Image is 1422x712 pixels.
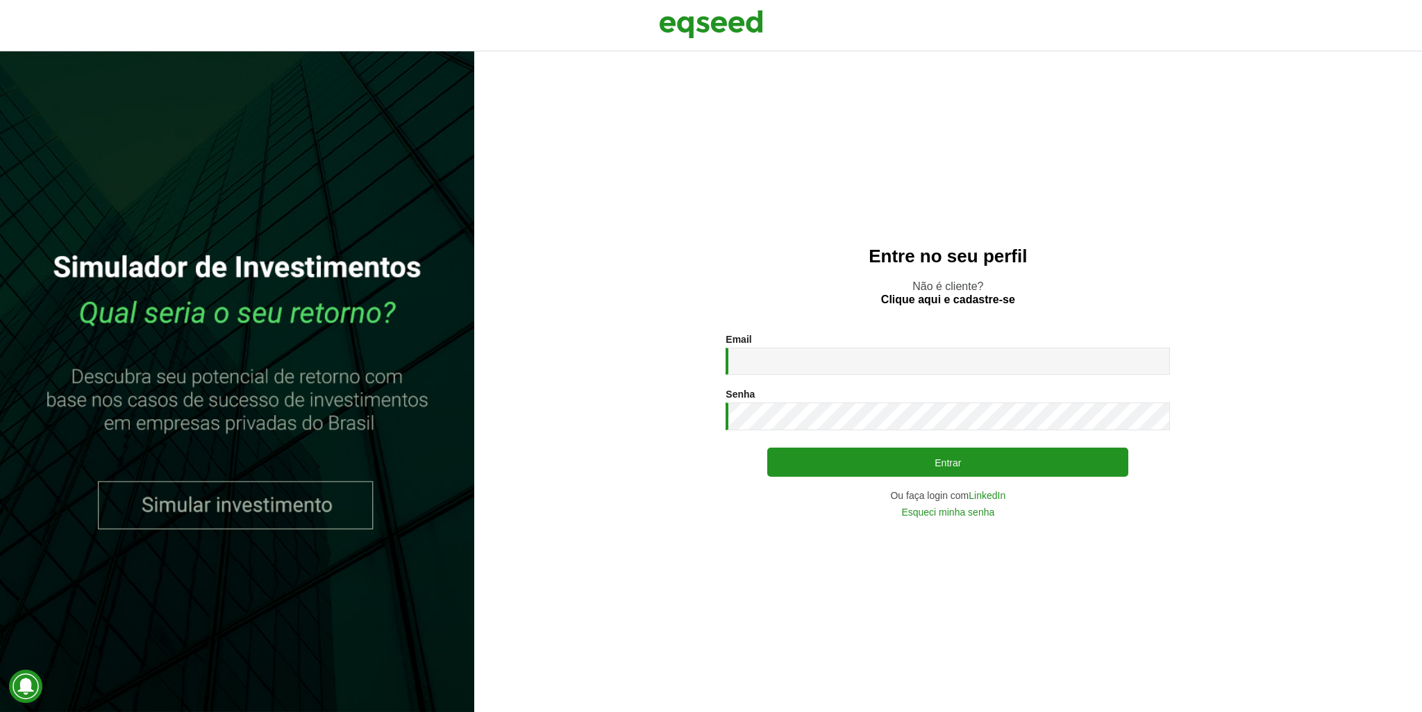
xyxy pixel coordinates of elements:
[726,334,751,344] label: Email
[659,7,763,42] img: EqSeed Logo
[969,491,1005,500] a: LinkedIn
[502,246,1394,266] h2: Entre no seu perfil
[726,389,755,399] label: Senha
[767,448,1128,477] button: Entrar
[901,507,994,517] a: Esqueci minha senha
[881,294,1015,305] a: Clique aqui e cadastre-se
[502,280,1394,306] p: Não é cliente?
[726,491,1170,500] div: Ou faça login com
